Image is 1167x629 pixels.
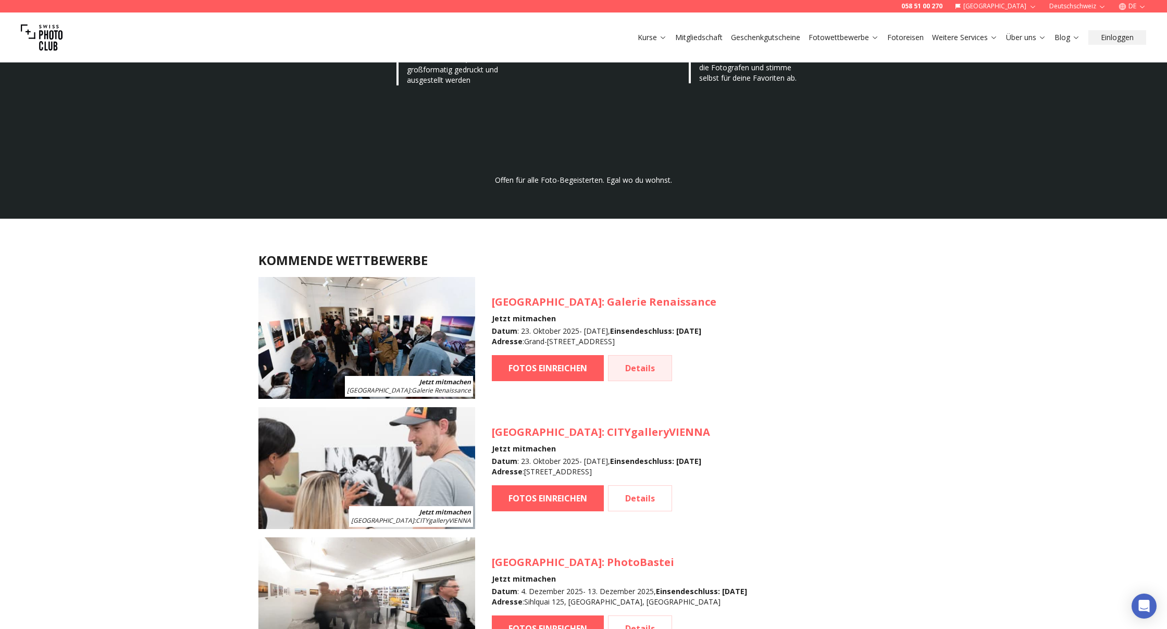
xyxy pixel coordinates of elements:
[492,555,602,569] span: [GEOGRAPHIC_DATA]
[932,32,998,43] a: Weitere Services
[634,30,671,45] button: Kurse
[1002,30,1050,45] button: Über uns
[258,252,909,269] h2: KOMMENDE WETTBEWERBE
[419,508,471,517] b: Jetzt mitmachen
[492,313,716,324] h4: Jetzt mitmachen
[351,516,471,525] span: : CITYgalleryVIENNA
[492,336,523,346] b: Adresse
[258,277,475,399] img: SPC Photo Awards Geneva: October 2025
[1050,30,1084,45] button: Blog
[1088,30,1146,45] button: Einloggen
[492,326,517,336] b: Datum
[492,555,747,570] h3: : PhotoBastei
[1006,32,1046,43] a: Über uns
[492,295,716,309] h3: : Galerie Renaissance
[492,355,604,381] a: FOTOS EINREICHEN
[21,17,63,58] img: Swiss photo club
[492,485,604,511] a: FOTOS EINREICHEN
[610,456,701,466] b: Einsendeschluss : [DATE]
[610,326,701,336] b: Einsendeschluss : [DATE]
[492,295,602,309] span: [GEOGRAPHIC_DATA]
[638,32,667,43] a: Kurse
[887,32,924,43] a: Fotoreisen
[351,516,414,525] span: [GEOGRAPHIC_DATA]
[407,54,515,85] span: diese entscheidet, welche Fotos großformatig gedruckt und ausgestellt werden
[883,30,928,45] button: Fotoreisen
[419,378,471,386] b: Jetzt mitmachen
[608,485,672,511] a: Details
[809,32,879,43] a: Fotowettbewerbe
[901,2,942,10] a: 058 51 00 270
[492,574,747,584] h4: Jetzt mitmachen
[492,586,517,596] b: Datum
[804,30,883,45] button: Fotowettbewerbe
[928,30,1002,45] button: Weitere Services
[731,32,800,43] a: Geschenkgutscheine
[492,425,602,439] span: [GEOGRAPHIC_DATA]
[608,355,672,381] a: Details
[347,386,410,395] span: [GEOGRAPHIC_DATA]
[483,175,684,185] p: Offen für alle Foto-Begeisterten. Egal wo du wohnst.
[656,586,747,596] b: Einsendeschluss : [DATE]
[492,456,517,466] b: Datum
[492,425,710,439] h3: : CITYgalleryVIENNA
[492,444,710,454] h4: Jetzt mitmachen
[1054,32,1080,43] a: Blog
[492,586,747,607] div: : 4. Dezember 2025 - 13. Dezember 2025 , : Sihlquai 125, [GEOGRAPHIC_DATA], [GEOGRAPHIC_DATA]
[727,30,804,45] button: Geschenkgutscheine
[492,597,523,607] b: Adresse
[492,326,716,347] div: : 23. Oktober 2025 - [DATE] , : Grand-[STREET_ADDRESS]
[492,456,710,477] div: : 23. Oktober 2025 - [DATE] , : [STREET_ADDRESS]
[492,467,523,476] b: Adresse
[347,386,471,395] span: : Galerie Renaissance
[258,407,475,529] img: SPC Photo Awards WIEN Oktober 2025
[671,30,727,45] button: Mitgliedschaft
[1132,594,1157,619] div: Open Intercom Messenger
[675,32,723,43] a: Mitgliedschaft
